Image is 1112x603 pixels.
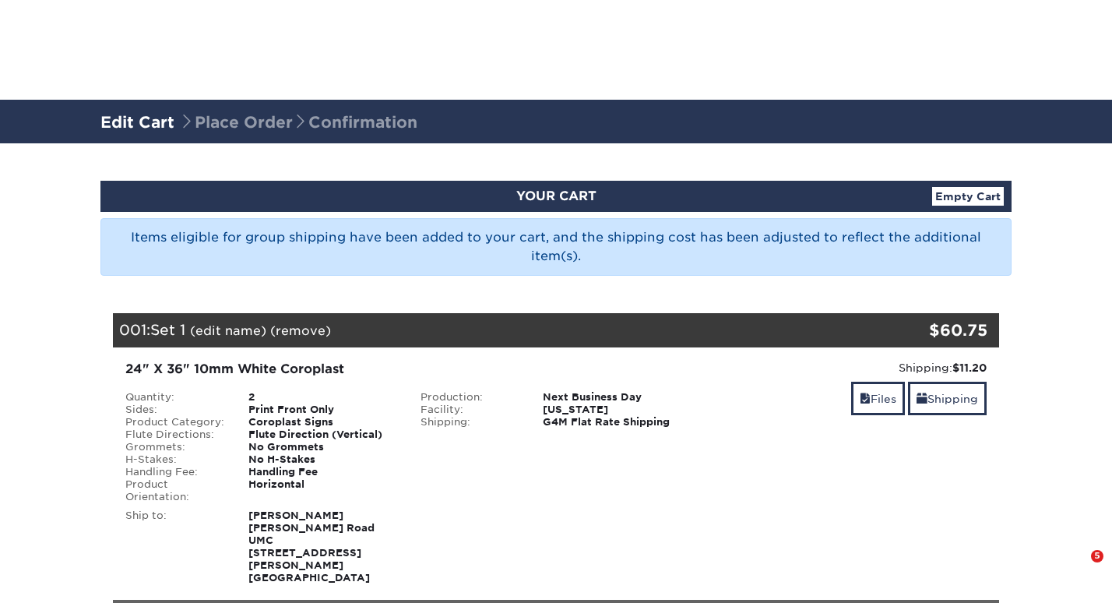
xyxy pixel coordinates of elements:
[516,189,596,203] span: YOUR CART
[150,321,185,338] span: Set 1
[100,113,174,132] a: Edit Cart
[237,391,409,404] div: 2
[190,323,266,338] a: (edit name)
[237,478,409,503] div: Horizontal
[179,113,417,132] span: Place Order Confirmation
[114,453,237,466] div: H-Stakes:
[409,391,532,404] div: Production:
[237,428,409,441] div: Flute Direction (Vertical)
[237,453,409,466] div: No H-Stakes
[531,416,703,428] div: G4M Flat Rate Shipping
[531,404,703,416] div: [US_STATE]
[237,441,409,453] div: No Grommets
[237,466,409,478] div: Handling Fee
[715,360,987,376] div: Shipping:
[113,313,851,347] div: 001:
[1091,550,1103,562] span: 5
[114,478,237,503] div: Product Orientation:
[100,218,1012,276] div: Items eligible for group shipping have been added to your cart, and the shipping cost has been ad...
[270,323,331,338] a: (remove)
[114,441,237,453] div: Grommets:
[114,510,237,584] div: Ship to:
[851,319,987,342] div: $60.75
[248,510,375,584] strong: [PERSON_NAME] [PERSON_NAME] Road UMC [STREET_ADDRESS][PERSON_NAME] [GEOGRAPHIC_DATA]
[237,404,409,416] div: Print Front Only
[114,466,237,478] div: Handling Fee:
[531,391,703,404] div: Next Business Day
[908,382,987,415] a: Shipping
[114,404,237,416] div: Sides:
[125,360,691,379] div: 24" X 36" 10mm White Coroplast
[932,187,1004,206] a: Empty Cart
[409,404,532,416] div: Facility:
[114,416,237,428] div: Product Category:
[952,361,987,374] strong: $11.20
[114,428,237,441] div: Flute Directions:
[851,382,905,415] a: Files
[409,416,532,428] div: Shipping:
[1059,550,1096,587] iframe: Intercom live chat
[237,416,409,428] div: Coroplast Signs
[114,391,237,404] div: Quantity:
[860,393,871,405] span: files
[917,393,927,405] span: shipping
